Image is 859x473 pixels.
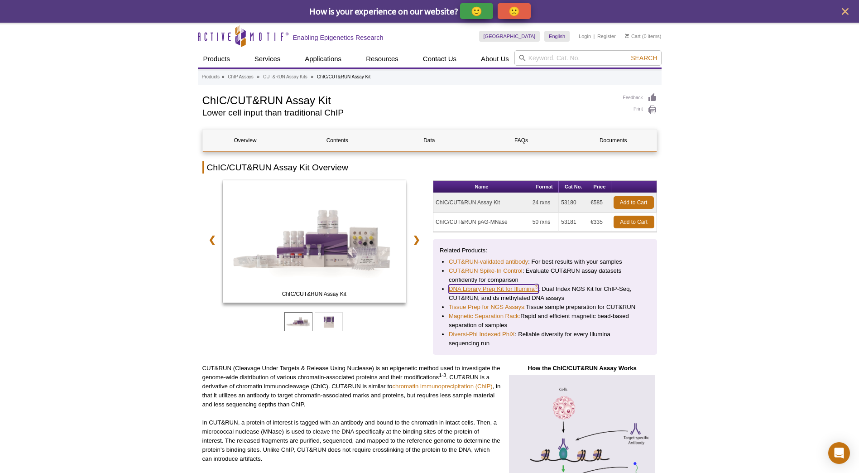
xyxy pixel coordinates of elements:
button: Search [628,54,660,62]
span: Search [631,54,657,62]
a: CUT&RUN Spike-In Control [449,266,523,275]
li: ChIC/CUT&RUN Assay Kit [317,74,370,79]
li: | [594,31,595,42]
li: : Reliable diversity for every Illumina sequencing run [449,330,641,348]
a: CUT&RUN-validated antibody [449,257,528,266]
a: Diversi-Phi Indexed PhiX [449,330,515,339]
h2: Enabling Epigenetics Research [293,34,384,42]
a: Register [597,33,616,39]
li: » [222,74,225,79]
a: FAQs [479,130,564,151]
td: €335 [588,212,611,232]
input: Keyword, Cat. No. [514,50,662,66]
a: chromatin immunoprecipitation (ChIP) [392,383,492,390]
a: Resources [360,50,404,68]
a: Add to Cart [614,216,654,228]
a: ChIP Assays [228,73,254,81]
li: : Dual Index NGS Kit for ChIP-Seq, CUT&RUN, and ds methylated DNA assays [449,285,641,303]
p: In CUT&RUN, a protein of interest is tagged with an antibody and bound to the chromatin in intact... [202,418,501,463]
td: 53181 [559,212,588,232]
li: » [311,74,314,79]
p: 🙁 [509,5,520,17]
td: ChIC/CUT&RUN pAG-MNase [433,212,530,232]
div: Open Intercom Messenger [828,442,850,464]
span: ChIC/CUT&RUN Assay Kit [225,290,404,299]
a: Login [579,33,591,39]
li: (0 items) [625,31,662,42]
a: Applications [299,50,347,68]
a: ❮ [202,229,222,250]
th: Price [588,181,611,193]
h1: ChIC/CUT&RUN Assay Kit [202,93,614,106]
a: ChIC/CUT&RUN Assay Kit [223,180,406,305]
a: CUT&RUN Assay Kits [263,73,307,81]
sup: ® [535,284,538,290]
h2: Lower cell input than traditional ChIP [202,109,614,117]
img: ChIC/CUT&RUN Assay Kit [223,180,406,303]
a: Magnetic Separation Rack: [449,312,520,321]
li: Rapid and efficient magnetic bead-based separation of samples [449,312,641,330]
td: 24 rxns [530,193,559,212]
p: Related Products: [440,246,650,255]
td: ChIC/CUT&RUN Assay Kit [433,193,530,212]
p: CUT&RUN (Cleavage Under Targets & Release Using Nuclease) is an epigenetic method used to investi... [202,364,501,409]
a: Contact Us [418,50,462,68]
img: Your Cart [625,34,629,38]
a: Data [387,130,472,151]
a: Products [202,73,220,81]
a: Add to Cart [614,196,654,209]
a: Print [623,105,657,115]
a: Documents [571,130,656,151]
a: Feedback [623,93,657,103]
td: €585 [588,193,611,212]
sup: 1-3 [439,372,446,378]
span: How is your experience on our website? [309,5,458,17]
a: Cart [625,33,641,39]
h2: ChIC/CUT&RUN Assay Kit Overview [202,161,657,174]
a: Services [249,50,286,68]
a: ❯ [407,229,426,250]
a: About Us [475,50,514,68]
li: Tissue sample preparation for CUT&RUN [449,303,641,312]
th: Format [530,181,559,193]
button: close [840,6,851,17]
strong: How the ChIC/CUT&RUN Assay Works [528,365,636,372]
p: 🙂 [471,5,482,17]
a: Tissue Prep for NGS Assays: [449,303,526,312]
td: 50 rxns [530,212,559,232]
td: 53180 [559,193,588,212]
a: English [544,31,570,42]
a: DNA Library Prep Kit for Illumina® [449,285,538,294]
a: [GEOGRAPHIC_DATA] [479,31,540,42]
li: : For best results with your samples [449,257,641,266]
a: Contents [295,130,380,151]
th: Name [433,181,530,193]
a: Products [198,50,235,68]
li: : Evaluate CUT&RUN assay datasets confidently for comparison [449,266,641,285]
li: » [257,74,260,79]
th: Cat No. [559,181,588,193]
a: Overview [203,130,288,151]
